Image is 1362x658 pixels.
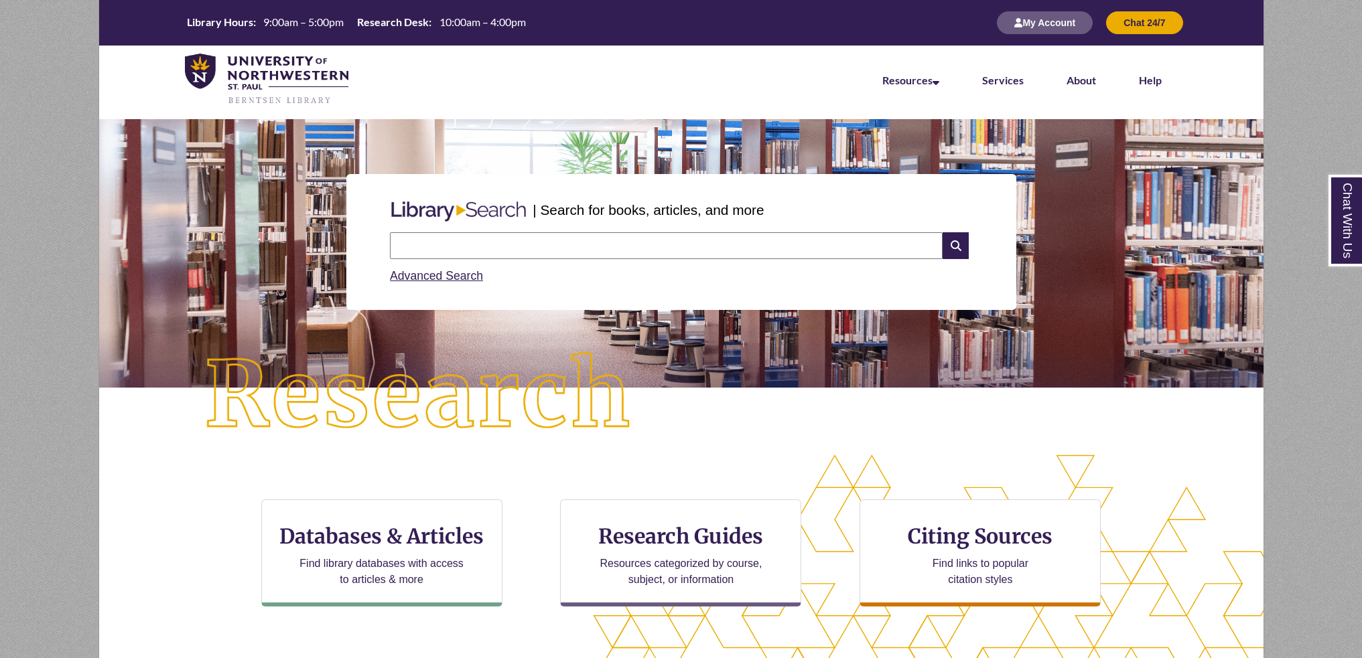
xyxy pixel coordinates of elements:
a: Chat 24/7 [1106,17,1182,28]
h3: Research Guides [571,523,790,549]
th: Research Desk: [352,15,433,29]
a: Hours Today [182,15,531,31]
a: Research Guides Resources categorized by course, subject, or information [560,499,801,606]
a: Services [982,74,1024,86]
img: Libary Search [385,196,533,227]
p: | Search for books, articles, and more [533,199,764,220]
span: 9:00am – 5:00pm [263,15,344,28]
p: Find links to popular citation styles [915,556,1046,588]
p: Resources categorized by course, subject, or information [594,556,768,588]
button: My Account [997,11,1093,34]
img: UNWSP Library Logo [185,54,349,106]
span: 10:00am – 4:00pm [439,15,526,28]
h3: Databases & Articles [273,523,491,549]
button: Chat 24/7 [1106,11,1182,34]
h3: Citing Sources [899,523,1063,549]
a: Resources [882,74,939,86]
a: My Account [997,17,1093,28]
a: Help [1139,74,1162,86]
a: Advanced Search [390,269,483,282]
i: Search [943,232,968,259]
a: Databases & Articles Find library databases with access to articles & more [261,499,502,606]
img: Research [157,305,681,487]
p: Find library databases with access to articles & more [294,556,469,588]
a: About [1067,74,1096,86]
th: Library Hours: [182,15,258,29]
table: Hours Today [182,15,531,29]
a: Citing Sources Find links to popular citation styles [860,499,1101,606]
